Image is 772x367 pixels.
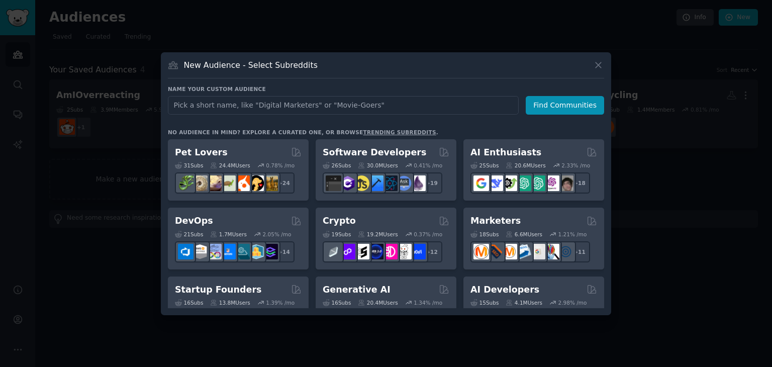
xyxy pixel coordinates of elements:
[421,172,442,194] div: + 19
[488,244,503,259] img: bigseo
[175,162,203,169] div: 31 Sub s
[470,215,521,227] h2: Marketers
[323,231,351,238] div: 19 Sub s
[340,175,355,191] img: csharp
[558,299,587,306] div: 2.98 % /mo
[544,244,559,259] img: MarketingResearch
[410,244,426,259] img: defi_
[421,241,442,262] div: + 12
[396,175,412,191] img: AskComputerScience
[206,175,222,191] img: leopardgeckos
[175,284,261,296] h2: Startup Founders
[558,244,573,259] img: OnlineMarketing
[516,175,531,191] img: chatgpt_promptDesign
[569,172,590,194] div: + 18
[558,175,573,191] img: ArtificalIntelligence
[569,241,590,262] div: + 11
[263,231,292,238] div: 2.05 % /mo
[210,231,247,238] div: 1.7M Users
[192,175,208,191] img: ballpython
[248,244,264,259] img: aws_cdk
[410,175,426,191] img: elixir
[168,129,438,136] div: No audience in mind? Explore a curated one, or browse .
[326,244,341,259] img: ethfinance
[414,299,442,306] div: 1.34 % /mo
[558,231,587,238] div: 1.21 % /mo
[502,244,517,259] img: AskMarketing
[273,241,295,262] div: + 14
[382,244,398,259] img: defiblockchain
[323,215,356,227] h2: Crypto
[323,299,351,306] div: 16 Sub s
[502,175,517,191] img: AItoolsCatalog
[175,215,213,227] h2: DevOps
[470,146,541,159] h2: AI Enthusiasts
[506,299,542,306] div: 4.1M Users
[358,299,398,306] div: 20.4M Users
[326,175,341,191] img: software
[470,284,539,296] h2: AI Developers
[168,96,519,115] input: Pick a short name, like "Digital Marketers" or "Movie-Goers"
[262,244,278,259] img: PlatformEngineers
[210,162,250,169] div: 24.4M Users
[175,299,203,306] div: 16 Sub s
[561,162,590,169] div: 2.33 % /mo
[248,175,264,191] img: PetAdvice
[323,162,351,169] div: 26 Sub s
[382,175,398,191] img: reactnative
[266,162,295,169] div: 0.78 % /mo
[526,96,604,115] button: Find Communities
[175,231,203,238] div: 21 Sub s
[396,244,412,259] img: CryptoNews
[530,175,545,191] img: chatgpt_prompts_
[368,175,383,191] img: iOSProgramming
[516,244,531,259] img: Emailmarketing
[473,244,489,259] img: content_marketing
[358,162,398,169] div: 30.0M Users
[323,284,391,296] h2: Generative AI
[178,175,194,191] img: herpetology
[414,231,442,238] div: 0.37 % /mo
[273,172,295,194] div: + 24
[354,244,369,259] img: ethstaker
[234,244,250,259] img: platformengineering
[506,162,545,169] div: 20.6M Users
[530,244,545,259] img: googleads
[175,146,228,159] h2: Pet Lovers
[363,129,436,135] a: trending subreddits
[470,231,499,238] div: 18 Sub s
[414,162,442,169] div: 0.41 % /mo
[210,299,250,306] div: 13.8M Users
[340,244,355,259] img: 0xPolygon
[234,175,250,191] img: cockatiel
[262,175,278,191] img: dogbreed
[544,175,559,191] img: OpenAIDev
[206,244,222,259] img: Docker_DevOps
[470,299,499,306] div: 15 Sub s
[184,60,318,70] h3: New Audience - Select Subreddits
[368,244,383,259] img: web3
[506,231,542,238] div: 6.6M Users
[266,299,295,306] div: 1.39 % /mo
[220,175,236,191] img: turtle
[168,85,604,93] h3: Name your custom audience
[323,146,426,159] h2: Software Developers
[473,175,489,191] img: GoogleGeminiAI
[354,175,369,191] img: learnjavascript
[488,175,503,191] img: DeepSeek
[178,244,194,259] img: azuredevops
[220,244,236,259] img: DevOpsLinks
[192,244,208,259] img: AWS_Certified_Experts
[470,162,499,169] div: 25 Sub s
[358,231,398,238] div: 19.2M Users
